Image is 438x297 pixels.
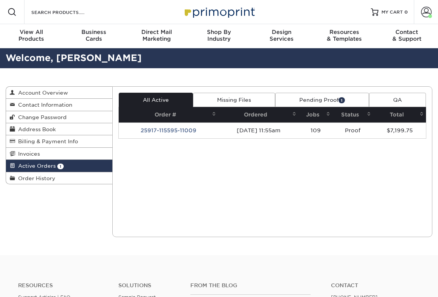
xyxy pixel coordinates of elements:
[15,126,56,132] span: Address Book
[15,138,78,144] span: Billing & Payment Info
[375,29,438,35] span: Contact
[218,122,299,138] td: [DATE] 11:55am
[250,29,313,35] span: Design
[275,93,369,107] a: Pending Proof1
[63,29,125,42] div: Cards
[313,29,375,42] div: & Templates
[250,24,313,48] a: DesignServices
[125,24,188,48] a: Direct MailMarketing
[6,111,112,123] a: Change Password
[6,87,112,99] a: Account Overview
[119,107,218,122] th: Order #
[125,29,188,42] div: Marketing
[193,93,275,107] a: Missing Files
[15,151,40,157] span: Invoices
[63,24,125,48] a: BusinessCards
[299,122,332,138] td: 109
[119,93,193,107] a: All Active
[188,29,250,42] div: Industry
[6,99,112,111] a: Contact Information
[6,172,112,184] a: Order History
[373,122,426,138] td: $7,199.75
[181,4,257,20] img: Primoprint
[369,93,426,107] a: QA
[18,282,107,289] h4: Resources
[6,160,112,172] a: Active Orders 1
[6,148,112,160] a: Invoices
[313,24,375,48] a: Resources& Templates
[332,107,373,122] th: Status
[119,122,218,138] td: 25917-115595-11009
[381,9,403,15] span: MY CART
[190,282,311,289] h4: From the Blog
[118,282,179,289] h4: Solutions
[188,29,250,35] span: Shop By
[6,135,112,147] a: Billing & Payment Info
[15,114,67,120] span: Change Password
[373,107,426,122] th: Total
[63,29,125,35] span: Business
[15,175,55,181] span: Order History
[125,29,188,35] span: Direct Mail
[313,29,375,35] span: Resources
[218,107,299,122] th: Ordered
[375,29,438,42] div: & Support
[299,107,332,122] th: Jobs
[188,24,250,48] a: Shop ByIndustry
[332,122,373,138] td: Proof
[331,282,420,289] a: Contact
[57,164,64,169] span: 1
[15,163,56,169] span: Active Orders
[31,8,104,17] input: SEARCH PRODUCTS.....
[338,97,345,103] span: 1
[6,123,112,135] a: Address Book
[15,102,72,108] span: Contact Information
[250,29,313,42] div: Services
[375,24,438,48] a: Contact& Support
[15,90,68,96] span: Account Overview
[404,9,408,15] span: 0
